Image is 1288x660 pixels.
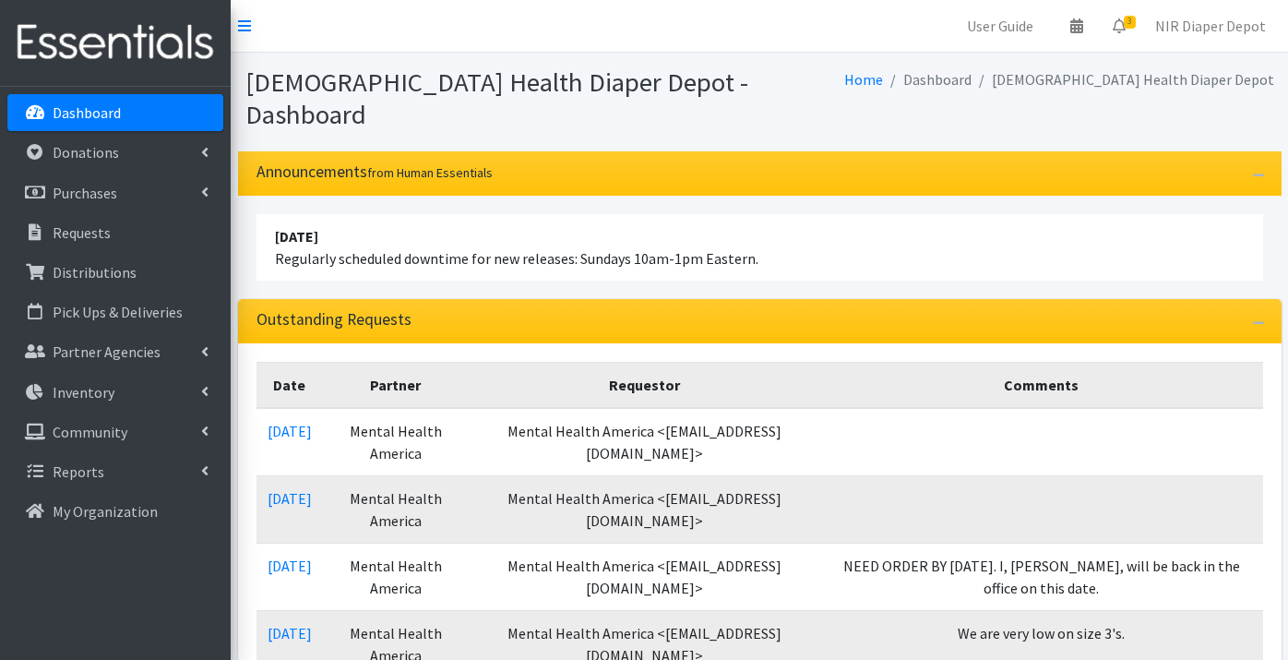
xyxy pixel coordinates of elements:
a: Community [7,414,223,450]
img: HumanEssentials [7,12,223,74]
td: Mental Health America [323,408,470,476]
a: Requests [7,214,223,251]
td: Mental Health America <[EMAIL_ADDRESS][DOMAIN_NAME]> [469,544,819,611]
p: Donations [53,143,119,162]
p: My Organization [53,502,158,521]
p: Inventory [53,383,114,402]
th: Requestor [469,363,819,409]
td: Mental Health America [323,544,470,611]
p: Partner Agencies [53,342,161,361]
th: Date [256,363,323,409]
a: Reports [7,453,223,490]
td: NEED ORDER BY [DATE]. I, [PERSON_NAME], will be back in the office on this date. [820,544,1263,611]
h3: Announcements [256,162,493,182]
a: Dashboard [7,94,223,131]
td: Mental Health America <[EMAIL_ADDRESS][DOMAIN_NAME]> [469,408,819,476]
a: User Guide [952,7,1048,44]
th: Partner [323,363,470,409]
a: [DATE] [268,422,312,440]
li: Dashboard [883,66,972,93]
p: Pick Ups & Deliveries [53,303,183,321]
p: Requests [53,223,111,242]
p: Dashboard [53,103,121,122]
p: Distributions [53,263,137,282]
a: 3 [1098,7,1140,44]
td: Mental Health America [323,476,470,544]
p: Community [53,423,127,441]
span: 3 [1124,16,1136,29]
a: [DATE] [268,624,312,642]
h1: [DEMOGRAPHIC_DATA] Health Diaper Depot - Dashboard [245,66,753,130]
a: Pick Ups & Deliveries [7,294,223,330]
small: from Human Essentials [367,164,493,181]
a: Donations [7,134,223,171]
li: [DEMOGRAPHIC_DATA] Health Diaper Depot [972,66,1274,93]
strong: [DATE] [275,227,318,246]
td: Mental Health America <[EMAIL_ADDRESS][DOMAIN_NAME]> [469,476,819,544]
a: My Organization [7,493,223,530]
th: Comments [820,363,1263,409]
a: Home [844,70,883,89]
p: Purchases [53,184,117,202]
a: [DATE] [268,489,312,508]
a: [DATE] [268,557,312,575]
a: Distributions [7,254,223,291]
p: Reports [53,462,104,481]
a: Purchases [7,174,223,211]
h3: Outstanding Requests [256,310,411,330]
a: Partner Agencies [7,333,223,370]
a: Inventory [7,374,223,411]
a: NIR Diaper Depot [1140,7,1281,44]
li: Regularly scheduled downtime for new releases: Sundays 10am-1pm Eastern. [256,214,1263,281]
